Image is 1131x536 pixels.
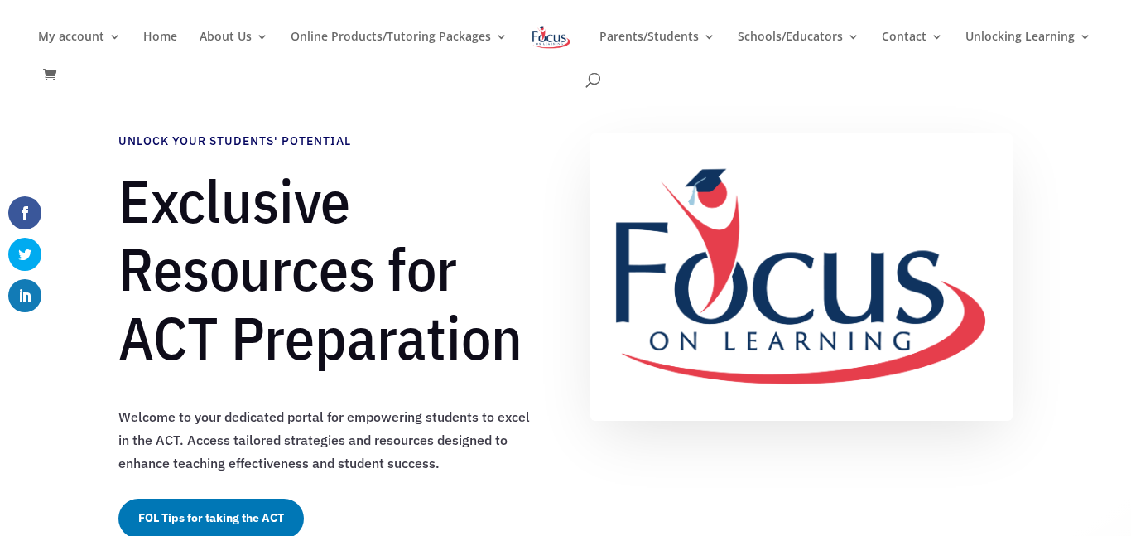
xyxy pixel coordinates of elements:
p: Welcome to your dedicated portal for empowering students to excel in the ACT. Access tailored str... [118,405,541,475]
img: Focus on Learning [530,22,573,52]
a: Online Products/Tutoring Packages [291,31,508,70]
h4: Unlock Your Students' Potential [118,133,541,158]
img: FullColor_FullLogo_Medium_TBG [590,133,1013,421]
a: Schools/Educators [738,31,859,70]
h1: Exclusive Resources for ACT Preparation [118,167,541,380]
a: My account [38,31,121,70]
a: Unlocking Learning [965,31,1091,70]
a: Home [143,31,177,70]
a: About Us [200,31,268,70]
a: Parents/Students [599,31,715,70]
a: Contact [882,31,943,70]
